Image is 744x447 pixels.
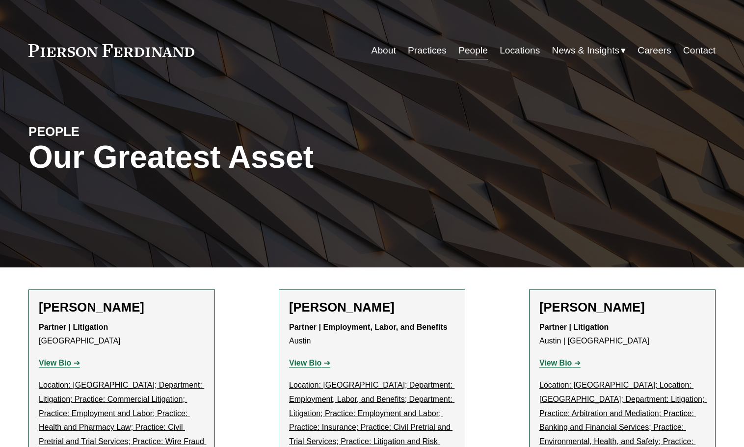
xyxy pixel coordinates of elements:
h2: [PERSON_NAME] [289,300,455,315]
a: View Bio [289,359,330,367]
strong: View Bio [539,359,572,367]
a: Locations [500,41,540,60]
a: folder dropdown [552,41,626,60]
h2: [PERSON_NAME] [39,300,205,315]
h1: Our Greatest Asset [28,139,486,175]
a: Practices [408,41,447,60]
h2: [PERSON_NAME] [539,300,705,315]
a: Contact [683,41,716,60]
strong: Partner | Litigation [539,323,609,331]
a: View Bio [39,359,80,367]
span: News & Insights [552,42,620,59]
p: Austin [289,320,455,349]
a: View Bio [539,359,581,367]
a: People [458,41,488,60]
strong: View Bio [39,359,71,367]
p: Austin | [GEOGRAPHIC_DATA] [539,320,705,349]
a: Careers [638,41,671,60]
strong: View Bio [289,359,321,367]
a: About [372,41,396,60]
h4: PEOPLE [28,124,200,139]
p: [GEOGRAPHIC_DATA] [39,320,205,349]
strong: Partner | Employment, Labor, and Benefits [289,323,448,331]
strong: Partner | Litigation [39,323,108,331]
